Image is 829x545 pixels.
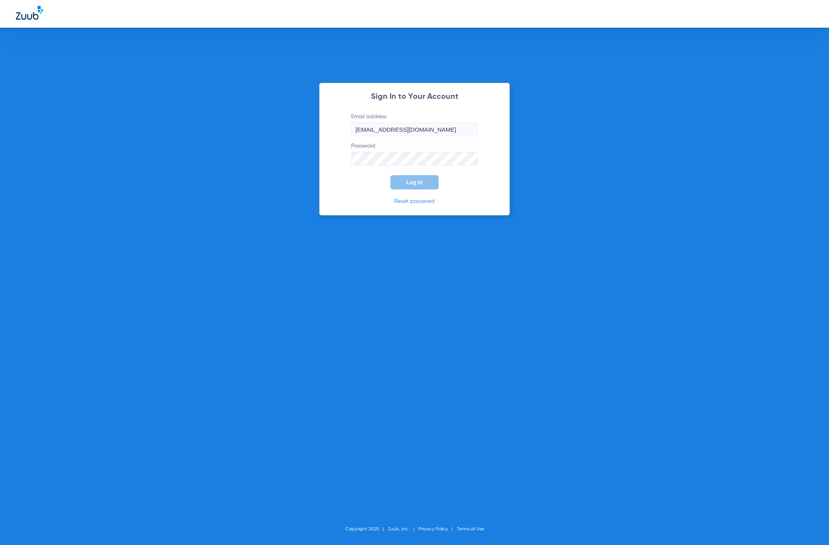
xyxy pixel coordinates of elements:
iframe: Chat Widget [789,507,829,545]
li: Zuub, Inc. [388,525,418,533]
img: Zuub Logo [16,6,43,20]
label: Password [351,142,478,165]
a: Terms of Use [457,527,484,532]
a: Reset password [394,199,435,204]
span: Log In [406,179,423,185]
li: Copyright 2025 [345,525,388,533]
input: Password [351,152,478,165]
a: Privacy Policy [418,527,448,532]
h2: Sign In to Your Account [339,93,490,101]
input: Email address [351,123,478,136]
label: Email address [351,113,478,136]
button: Log In [390,175,439,189]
